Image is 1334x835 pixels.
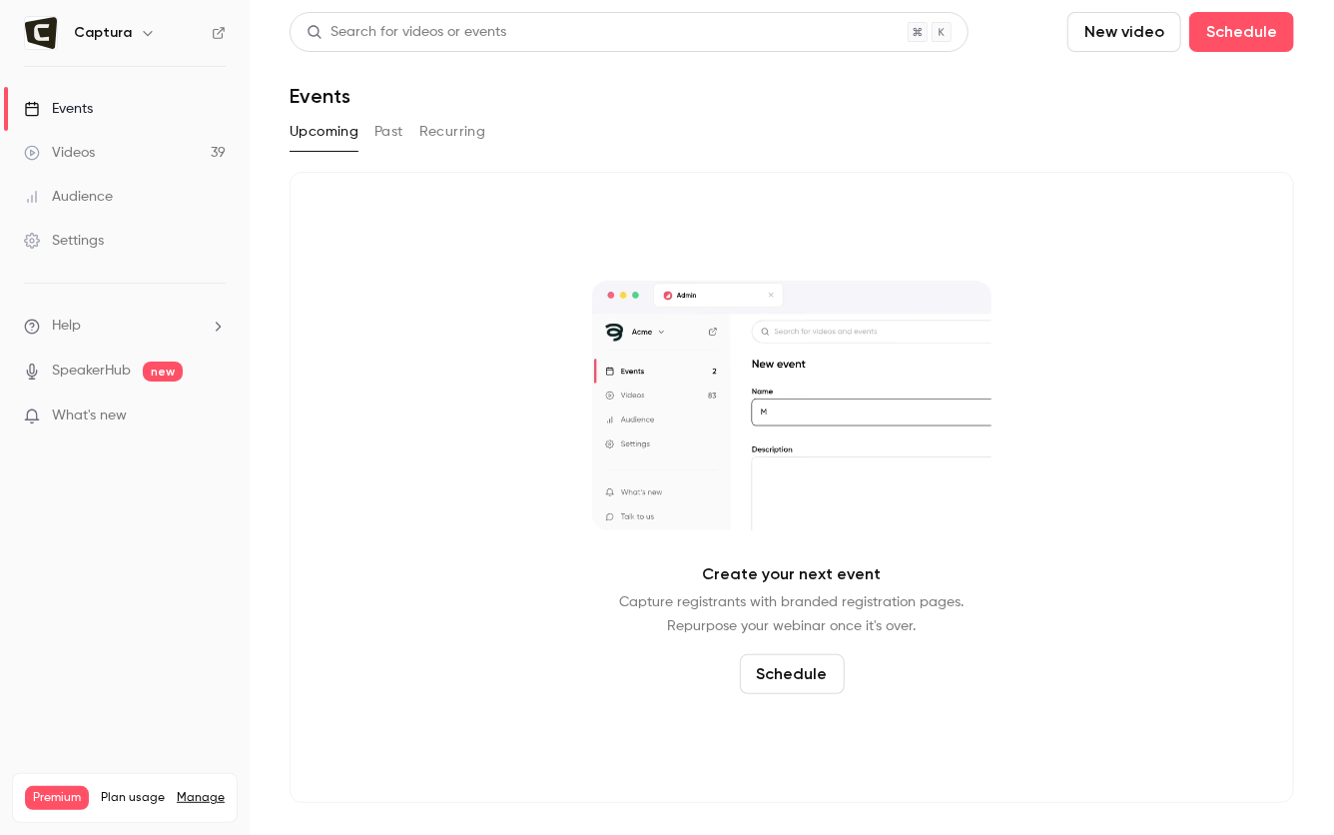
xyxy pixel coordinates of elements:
span: What's new [52,406,127,426]
div: Settings [24,231,104,251]
button: Schedule [740,654,845,694]
div: Events [24,99,93,119]
button: New video [1067,12,1181,52]
span: Premium [25,786,89,810]
button: Recurring [419,116,486,148]
a: SpeakerHub [52,361,131,382]
button: Past [374,116,403,148]
li: help-dropdown-opener [24,316,226,337]
button: Upcoming [290,116,358,148]
iframe: Noticeable Trigger [202,408,226,425]
button: Schedule [1189,12,1294,52]
div: Videos [24,143,95,163]
span: Help [52,316,81,337]
h6: Captura [74,23,132,43]
div: Audience [24,187,113,207]
img: Captura [25,17,57,49]
h1: Events [290,84,350,108]
div: Search for videos or events [307,22,506,43]
p: Capture registrants with branded registration pages. Repurpose your webinar once it's over. [620,590,965,638]
p: Create your next event [703,562,882,586]
span: Plan usage [101,790,165,806]
a: Manage [177,790,225,806]
span: new [143,362,183,382]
